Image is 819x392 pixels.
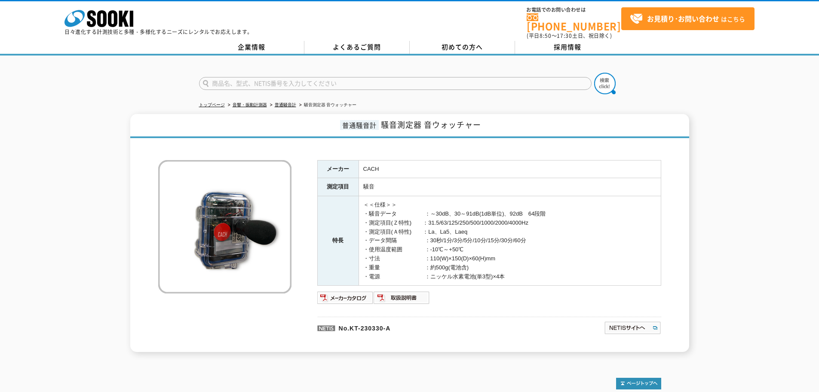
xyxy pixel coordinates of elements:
a: 初めての方へ [410,41,515,54]
span: 8:50 [540,32,552,40]
a: 音響・振動計測器 [233,102,267,107]
li: 騒音測定器 音ウォッチャー [298,101,357,110]
a: 取扱説明書 [374,297,430,303]
td: CACH [359,160,661,178]
p: 日々進化する計測技術と多種・多様化するニーズにレンタルでお応えします。 [64,29,253,34]
span: 騒音測定器 音ウォッチャー [381,119,481,130]
a: お見積り･お問い合わせはこちら [621,7,755,30]
th: メーカー [317,160,359,178]
a: 普通騒音計 [275,102,296,107]
a: メーカーカタログ [317,297,374,303]
a: 企業情報 [199,41,304,54]
td: 騒音 [359,178,661,196]
img: トップページへ [616,378,661,389]
span: 普通騒音計 [340,120,379,130]
img: btn_search.png [594,73,616,94]
img: メーカーカタログ [317,291,374,305]
th: 測定項目 [317,178,359,196]
span: 初めての方へ [442,42,483,52]
input: 商品名、型式、NETIS番号を入力してください [199,77,592,90]
a: 採用情報 [515,41,620,54]
a: よくあるご質問 [304,41,410,54]
span: (平日 ～ 土日、祝日除く) [527,32,612,40]
td: ＜＜仕様＞＞ ・騒音データ ：～30dB、30～91dB(1dB単位)、92dB 64段階 ・測定項目(Ｚ特性) ：31.5/63/125/250/500/1000/2000/4000Hz ・測... [359,196,661,286]
img: 取扱説明書 [374,291,430,305]
span: 17:30 [557,32,572,40]
strong: お見積り･お問い合わせ [647,13,719,24]
img: NETISサイトへ [604,321,661,335]
span: はこちら [630,12,745,25]
a: [PHONE_NUMBER] [527,13,621,31]
a: トップページ [199,102,225,107]
img: 騒音測定器 音ウォッチャー [158,160,291,293]
th: 特長 [317,196,359,286]
p: No.KT-230330-A [317,317,521,337]
span: お電話でのお問い合わせは [527,7,621,12]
